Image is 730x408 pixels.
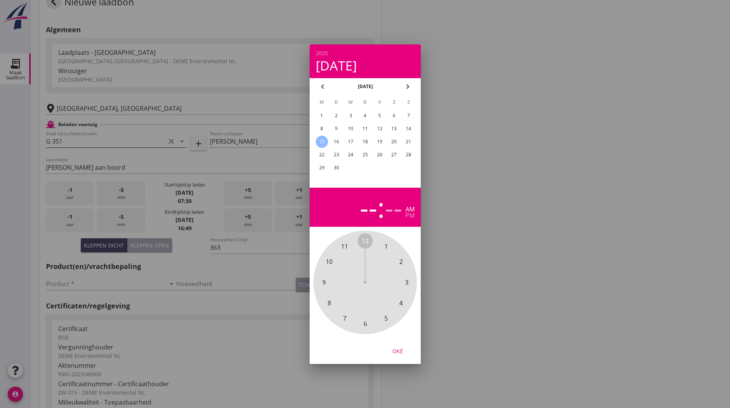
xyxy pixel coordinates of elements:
[385,194,402,221] div: --
[399,298,403,308] span: 4
[316,59,415,72] div: [DATE]
[388,123,400,135] button: 13
[373,136,386,148] button: 19
[373,123,386,135] button: 12
[388,149,400,161] button: 27
[359,123,371,135] button: 11
[315,110,328,122] button: 1
[344,136,357,148] button: 17
[402,123,415,135] button: 14
[384,242,387,251] span: 1
[330,149,342,161] button: 23
[344,96,358,109] th: W
[399,257,403,266] span: 2
[344,123,357,135] button: 10
[322,278,325,287] span: 9
[330,136,342,148] button: 16
[355,81,375,92] button: [DATE]
[315,136,328,148] button: 15
[360,194,377,221] div: --
[315,149,328,161] button: 22
[327,298,331,308] span: 8
[388,110,400,122] button: 6
[344,110,357,122] button: 3
[381,344,415,358] button: Oké
[330,162,342,174] button: 30
[362,236,369,246] span: 12
[372,96,386,109] th: V
[318,82,327,91] i: chevron_left
[363,319,367,328] span: 6
[405,206,415,212] div: am
[373,110,386,122] button: 5
[326,257,333,266] span: 10
[359,110,371,122] button: 4
[343,313,346,323] span: 7
[358,96,372,109] th: D
[315,96,329,109] th: M
[403,82,412,91] i: chevron_right
[344,149,357,161] button: 24
[359,136,371,148] button: 18
[330,123,342,135] button: 9
[402,136,415,148] button: 21
[315,162,328,174] button: 29
[402,96,415,109] th: Z
[402,149,415,161] button: 28
[330,110,342,122] button: 2
[341,242,348,251] span: 11
[405,278,408,287] span: 3
[316,51,415,56] div: 2025
[402,110,415,122] button: 7
[359,149,371,161] button: 25
[387,96,401,109] th: Z
[388,136,400,148] button: 20
[387,347,408,355] div: Oké
[315,123,328,135] button: 8
[405,212,415,218] div: pm
[373,149,386,161] button: 26
[329,96,343,109] th: D
[377,194,385,221] span: :
[384,313,387,323] span: 5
